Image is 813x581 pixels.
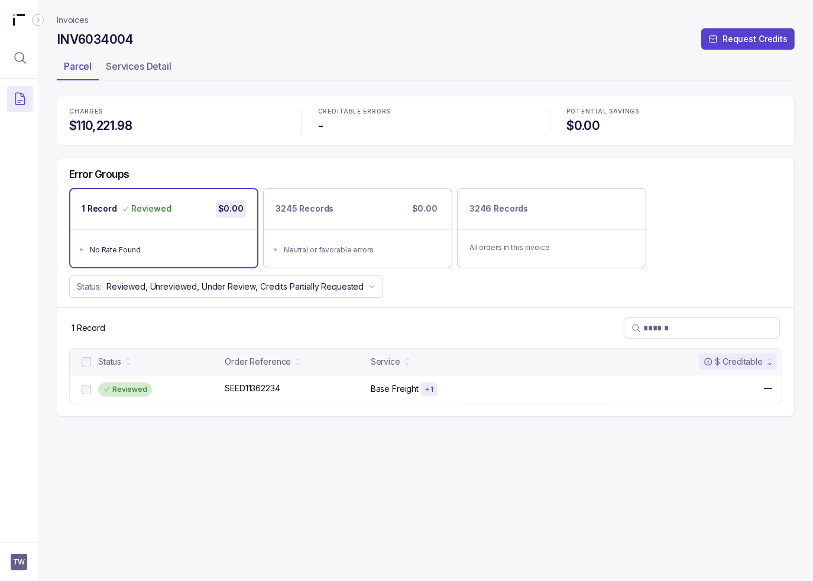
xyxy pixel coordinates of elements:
input: checkbox-checkbox [82,357,91,366]
a: Invoices [57,14,89,26]
div: Remaining page entries [72,322,105,334]
h5: Error Groups [69,168,129,181]
p: CHARGES [69,108,284,115]
p: Reviewed, Unreviewed, Under Review, Credits Partially Requested [106,281,364,293]
div: Neutral or favorable errors [284,244,439,256]
p: 1 Record [82,203,117,215]
li: Tab Services Detail [99,57,179,80]
h4: - [318,118,533,134]
div: Status [98,356,121,368]
button: Status:Reviewed, Unreviewed, Under Review, Credits Partially Requested [69,275,383,298]
div: Collapse Icon [31,13,45,27]
ul: Tab Group [57,57,795,80]
p: Parcel [64,59,92,73]
p: — [764,382,772,394]
p: Request Credits [723,33,788,45]
input: checkbox-checkbox [82,385,91,394]
div: Service [371,356,400,368]
p: Status: [77,281,102,293]
p: SEED11362234 [225,382,280,394]
button: Menu Icon Button DocumentTextIcon [7,86,33,112]
nav: breadcrumb [57,14,89,26]
li: Tab Parcel [57,57,99,80]
button: Request Credits [701,28,795,50]
p: Services Detail [106,59,171,73]
p: 1 Record [72,322,105,334]
h4: INV6034004 [57,31,134,48]
p: Reviewed [131,203,171,215]
div: $ Creditable [704,356,763,368]
h4: $110,221.98 [69,118,284,134]
div: Reviewed [98,382,152,397]
p: 3246 Records [469,203,528,215]
p: CREDITABLE ERRORS [318,108,533,115]
button: User initials [11,554,27,570]
p: $0.00 [410,200,440,217]
div: Order Reference [225,356,291,368]
div: No Rate Found [90,244,245,256]
p: POTENTIAL SAVINGS [567,108,782,115]
p: 3245 Records [276,203,333,215]
p: Base Freight [371,383,419,395]
p: All orders in this invoice [469,242,634,254]
h4: $0.00 [567,118,782,134]
p: + 1 [425,385,433,394]
button: Menu Icon Button MagnifyingGlassIcon [7,45,33,71]
p: $0.00 [216,200,246,217]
